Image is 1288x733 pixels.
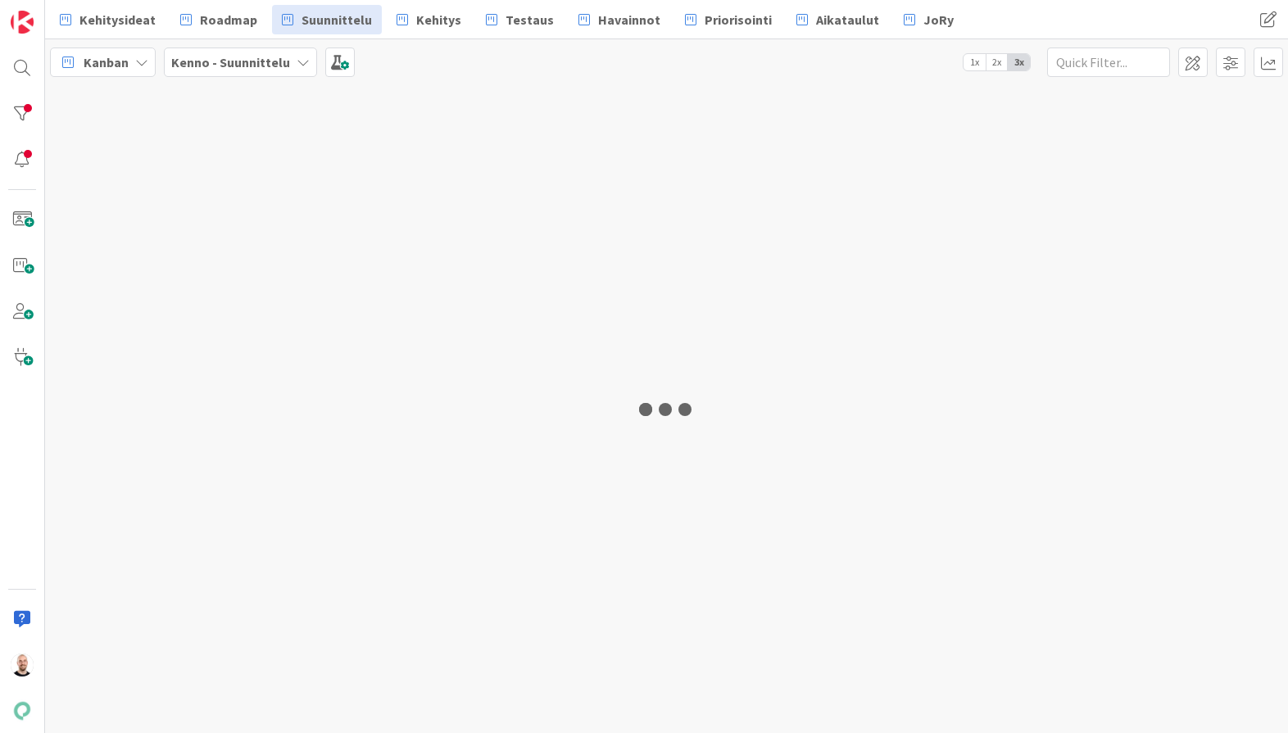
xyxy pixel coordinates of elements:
[170,5,267,34] a: Roadmap
[50,5,166,34] a: Kehitysideat
[11,699,34,722] img: avatar
[416,10,461,29] span: Kehitys
[476,5,564,34] a: Testaus
[675,5,782,34] a: Priorisointi
[171,54,290,70] b: Kenno - Suunnittelu
[387,5,471,34] a: Kehitys
[272,5,382,34] a: Suunnittelu
[11,654,34,676] img: TM
[923,10,954,29] span: JoRy
[705,10,772,29] span: Priorisointi
[787,5,889,34] a: Aikataulut
[986,54,1008,70] span: 2x
[964,54,986,70] span: 1x
[302,10,372,29] span: Suunnittelu
[816,10,879,29] span: Aikataulut
[11,11,34,34] img: Visit kanbanzone.com
[79,10,156,29] span: Kehitysideat
[84,52,129,72] span: Kanban
[598,10,660,29] span: Havainnot
[569,5,670,34] a: Havainnot
[1047,48,1170,77] input: Quick Filter...
[894,5,964,34] a: JoRy
[200,10,257,29] span: Roadmap
[1008,54,1030,70] span: 3x
[506,10,554,29] span: Testaus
